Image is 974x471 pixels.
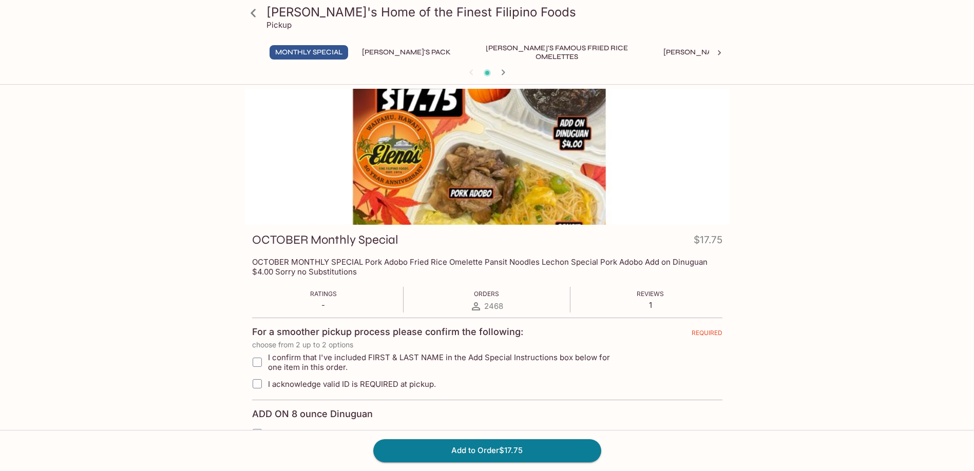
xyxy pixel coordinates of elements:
[252,257,722,277] p: OCTOBER MONTHLY SPECIAL Pork Adobo Fried Rice Omelette Pansit Noodles Lechon Special Pork Adobo A...
[465,45,650,60] button: [PERSON_NAME]'s Famous Fried Rice Omelettes
[356,45,456,60] button: [PERSON_NAME]'s Pack
[245,89,730,225] div: OCTOBER Monthly Special
[252,341,722,349] p: choose from 2 up to 2 options
[268,379,436,389] span: I acknowledge valid ID is REQUIRED at pickup.
[484,301,503,311] span: 2468
[270,45,348,60] button: Monthly Special
[252,408,373,420] h4: ADD ON 8 ounce Dinuguan
[266,20,292,30] p: Pickup
[310,300,337,310] p: -
[373,439,601,462] button: Add to Order$17.75
[252,232,398,248] h3: OCTOBER Monthly Special
[692,329,722,341] span: REQUIRED
[694,232,722,252] h4: $17.75
[637,300,664,310] p: 1
[658,45,789,60] button: [PERSON_NAME]'s Mixed Plates
[268,429,367,439] span: ADD ON 8 ounce Dinuguan
[266,4,725,20] h3: [PERSON_NAME]'s Home of the Finest Filipino Foods
[268,352,624,372] span: I confirm that I've included FIRST & LAST NAME in the Add Special Instructions box below for one ...
[637,290,664,298] span: Reviews
[252,326,523,338] h4: For a smoother pickup process please confirm the following:
[310,290,337,298] span: Ratings
[474,290,499,298] span: Orders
